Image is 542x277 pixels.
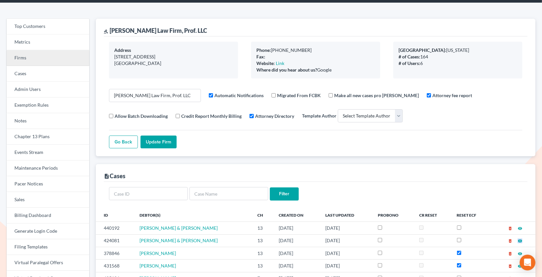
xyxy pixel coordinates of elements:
div: Google [256,67,375,73]
th: Last Updated [320,208,373,222]
a: Billing Dashboard [7,208,89,224]
a: Maintenance Periods [7,160,89,176]
a: Admin Users [7,82,89,97]
a: visibility [518,225,522,231]
a: Top Customers [7,19,89,34]
input: Case Name [189,187,268,200]
a: delete_forever [508,238,512,243]
b: Phone: [256,47,271,53]
a: Chapter 13 Plans [7,129,89,145]
td: [DATE] [320,260,373,272]
th: Reset ECF [452,208,492,222]
td: [DATE] [273,247,320,259]
td: [DATE] [273,234,320,247]
label: Make all new cases pro [PERSON_NAME] [334,92,419,99]
i: delete_forever [508,251,512,256]
div: 6 [399,60,517,67]
a: [PERSON_NAME] & [PERSON_NAME] [140,225,218,231]
b: [GEOGRAPHIC_DATA]: [399,47,446,53]
input: Case ID [109,187,188,200]
b: # of Users: [399,60,420,66]
label: Attorney Directory [255,113,294,119]
th: Ch [252,208,273,222]
div: Open Intercom Messenger [520,255,535,270]
a: visibility [518,238,522,243]
a: [PERSON_NAME] & [PERSON_NAME] [140,238,218,243]
td: 378846 [96,247,134,259]
div: [STREET_ADDRESS] [114,53,233,60]
b: # of Cases: [399,54,420,59]
a: Metrics [7,34,89,50]
th: CR Reset [414,208,451,222]
a: Pacer Notices [7,176,89,192]
i: description [104,173,110,179]
a: Virtual Paralegal Offers [7,255,89,271]
div: [PHONE_NUMBER] [256,47,375,53]
a: Exemption Rules [7,97,89,113]
b: Website: [256,60,275,66]
a: Generate Login Code [7,224,89,239]
a: Link [276,60,284,66]
a: Go Back [109,136,138,149]
a: visibility [518,250,522,256]
i: gavel [104,29,108,34]
div: [PERSON_NAME] Law Firm, Prof. LLC [104,27,207,34]
a: Filing Templates [7,239,89,255]
label: Automatic Notifications [214,92,264,99]
th: ID [96,208,134,222]
td: [DATE] [273,222,320,234]
a: Cases [7,66,89,82]
div: 164 [399,53,517,60]
b: Where did you hear about us? [256,67,317,73]
td: 13 [252,234,273,247]
i: delete_forever [508,264,512,268]
a: delete_forever [508,225,512,231]
a: Sales [7,192,89,208]
th: ProBono [373,208,414,222]
a: [PERSON_NAME] [140,263,176,268]
label: Credit Report Monthly Billing [181,113,242,119]
input: Filter [270,187,299,201]
b: Fax: [256,54,265,59]
i: delete_forever [508,226,512,231]
td: 13 [252,247,273,259]
td: 13 [252,260,273,272]
a: delete_forever [508,263,512,268]
th: Debtor(s) [134,208,252,222]
td: 424081 [96,234,134,247]
td: 440192 [96,222,134,234]
label: Migrated From FCBK [277,92,321,99]
i: visibility [518,226,522,231]
td: [DATE] [320,234,373,247]
div: [GEOGRAPHIC_DATA] [114,60,233,67]
a: Notes [7,113,89,129]
input: Update Firm [141,136,177,149]
a: [PERSON_NAME] [140,250,176,256]
a: delete_forever [508,250,512,256]
label: Template Author [302,112,336,119]
td: 431568 [96,260,134,272]
label: Attorney fee report [432,92,472,99]
a: Firms [7,50,89,66]
td: 13 [252,222,273,234]
td: [DATE] [320,222,373,234]
i: visibility [518,264,522,268]
td: [DATE] [273,260,320,272]
th: Created On [273,208,320,222]
label: Allow Batch Downloading [115,113,168,119]
a: Events Stream [7,145,89,160]
td: [DATE] [320,247,373,259]
b: Address [114,47,131,53]
i: visibility [518,251,522,256]
div: [US_STATE] [399,47,517,53]
div: Cases [104,172,125,180]
a: visibility [518,263,522,268]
